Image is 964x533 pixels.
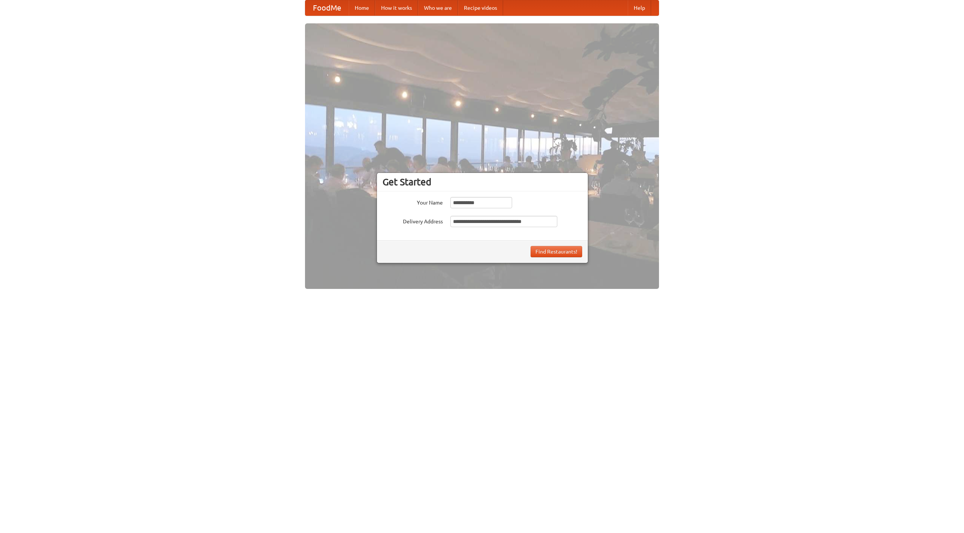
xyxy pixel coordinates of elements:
a: Who we are [418,0,458,15]
h3: Get Started [383,176,582,188]
button: Find Restaurants! [531,246,582,257]
a: How it works [375,0,418,15]
a: Recipe videos [458,0,503,15]
a: Home [349,0,375,15]
label: Delivery Address [383,216,443,225]
a: FoodMe [305,0,349,15]
a: Help [628,0,651,15]
label: Your Name [383,197,443,206]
